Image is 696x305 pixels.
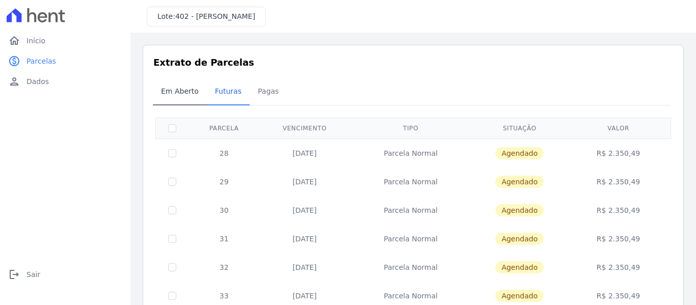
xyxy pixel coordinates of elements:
a: Futuras [207,79,250,105]
td: Parcela Normal [350,138,471,168]
th: Situação [472,118,568,138]
span: Pagas [252,81,285,101]
td: [DATE] [259,253,350,282]
td: 30 [189,196,259,225]
span: Agendado [495,290,544,302]
td: [DATE] [259,168,350,196]
span: Agendado [495,147,544,159]
td: Parcela Normal [350,225,471,253]
i: paid [8,55,20,67]
td: 31 [189,225,259,253]
a: personDados [4,71,126,92]
td: Parcela Normal [350,196,471,225]
td: R$ 2.350,49 [568,168,669,196]
span: Futuras [209,81,248,101]
i: person [8,75,20,88]
td: [DATE] [259,196,350,225]
h3: Extrato de Parcelas [153,56,673,69]
span: Agendado [495,176,544,188]
span: Parcelas [26,56,56,66]
span: 402 - [PERSON_NAME] [175,12,255,20]
td: 28 [189,138,259,168]
span: Dados [26,76,49,87]
td: [DATE] [259,138,350,168]
span: Sair [26,269,40,280]
td: R$ 2.350,49 [568,225,669,253]
a: Em Aberto [153,79,207,105]
span: Início [26,36,45,46]
a: logoutSair [4,264,126,285]
td: R$ 2.350,49 [568,196,669,225]
td: [DATE] [259,225,350,253]
th: Parcela [189,118,259,138]
td: 32 [189,253,259,282]
h3: Lote: [157,11,255,22]
span: Em Aberto [155,81,205,101]
th: Tipo [350,118,471,138]
span: Agendado [495,261,544,273]
th: Valor [568,118,669,138]
td: R$ 2.350,49 [568,253,669,282]
a: Pagas [250,79,287,105]
td: 29 [189,168,259,196]
i: logout [8,268,20,281]
td: R$ 2.350,49 [568,138,669,168]
th: Vencimento [259,118,350,138]
i: home [8,35,20,47]
a: paidParcelas [4,51,126,71]
span: Agendado [495,233,544,245]
td: Parcela Normal [350,253,471,282]
td: Parcela Normal [350,168,471,196]
span: Agendado [495,204,544,216]
a: homeInício [4,31,126,51]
